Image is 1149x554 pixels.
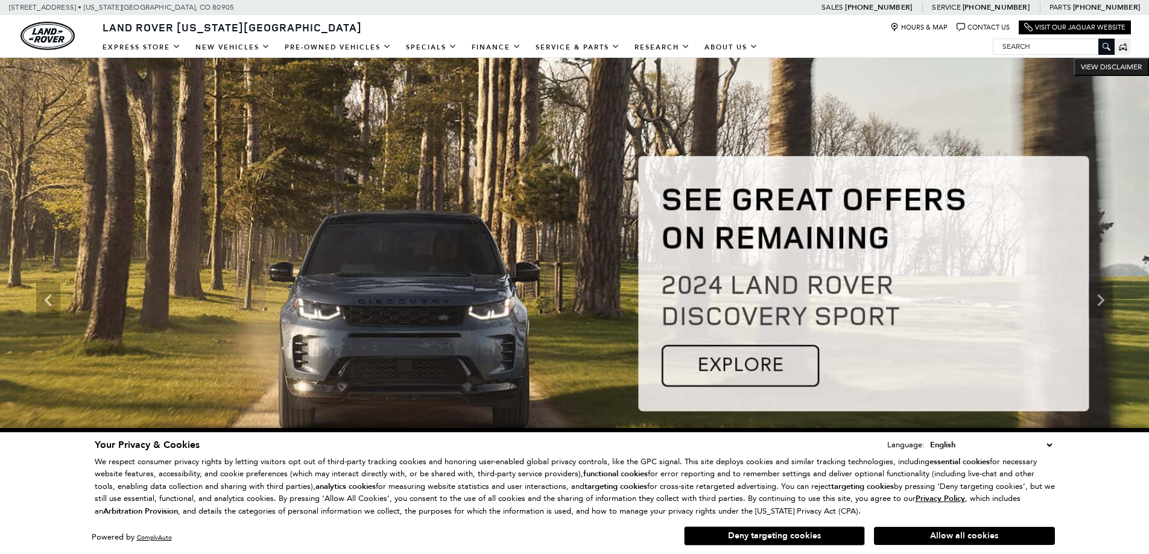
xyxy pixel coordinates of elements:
div: Language: [887,441,925,449]
p: We respect consumer privacy rights by letting visitors opt out of third-party tracking cookies an... [95,456,1055,518]
u: Privacy Policy [916,493,965,504]
button: Allow all cookies [874,527,1055,545]
span: VIEW DISCLAIMER [1081,62,1142,72]
a: EXPRESS STORE [95,37,188,58]
strong: analytics cookies [315,481,376,492]
a: [PHONE_NUMBER] [1073,2,1140,12]
span: Land Rover [US_STATE][GEOGRAPHIC_DATA] [103,20,362,34]
a: [PHONE_NUMBER] [963,2,1030,12]
span: Sales [821,3,843,11]
img: Land Rover [21,22,75,50]
strong: essential cookies [929,456,990,467]
strong: Arbitration Provision [103,506,178,517]
div: Previous [36,282,60,318]
strong: functional cookies [583,468,648,479]
input: Search [993,39,1114,54]
a: Service & Parts [528,37,627,58]
a: Land Rover [US_STATE][GEOGRAPHIC_DATA] [95,20,369,34]
a: Research [627,37,697,58]
span: Your Privacy & Cookies [95,438,200,452]
nav: Main Navigation [95,37,765,58]
div: Next [1089,282,1113,318]
a: ComplyAuto [137,534,172,541]
button: VIEW DISCLAIMER [1074,58,1149,76]
strong: targeting cookies [831,481,894,492]
a: Visit Our Jaguar Website [1024,23,1125,32]
a: Pre-Owned Vehicles [277,37,399,58]
button: Deny targeting cookies [684,526,865,546]
a: Privacy Policy [916,494,965,503]
select: Language Select [927,438,1055,452]
a: Contact Us [957,23,1010,32]
span: Service [932,3,960,11]
a: Finance [464,37,528,58]
strong: targeting cookies [584,481,647,492]
a: Hours & Map [890,23,948,32]
a: land-rover [21,22,75,50]
a: [PHONE_NUMBER] [845,2,912,12]
a: [STREET_ADDRESS] • [US_STATE][GEOGRAPHIC_DATA], CO 80905 [9,3,234,11]
a: New Vehicles [188,37,277,58]
div: Powered by [92,534,172,541]
span: Parts [1049,3,1071,11]
a: Specials [399,37,464,58]
a: About Us [697,37,765,58]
